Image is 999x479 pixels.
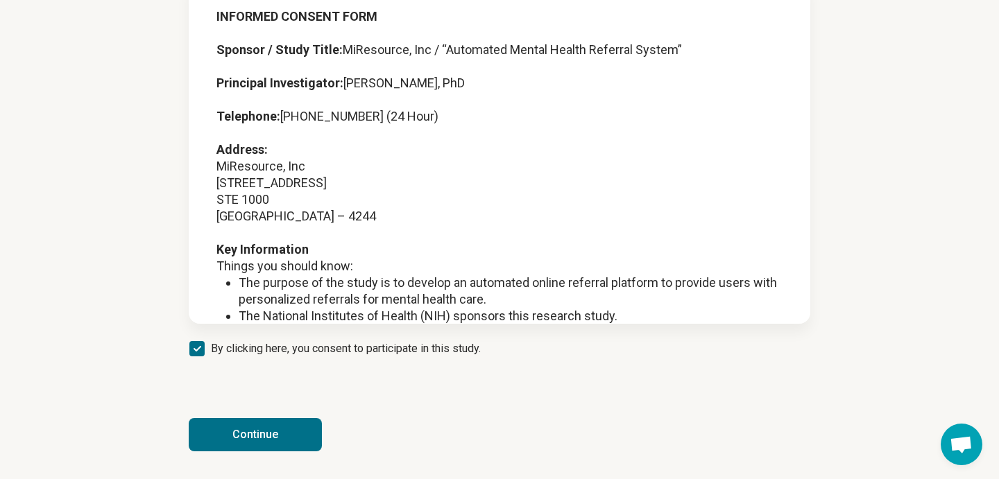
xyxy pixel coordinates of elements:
[216,75,783,92] p: [PERSON_NAME], PhD
[216,76,343,90] strong: Principal Investigator:
[216,42,783,58] p: MiResource, Inc / “Automated Mental Health Referral System”
[216,109,280,123] strong: Telephone:
[216,258,783,275] p: Things you should know:
[216,141,783,225] p: MiResource, Inc [STREET_ADDRESS] STE 1000 [GEOGRAPHIC_DATA] – 4244
[941,424,982,465] div: Open chat
[216,9,377,24] strong: INFORMED CONSENT FORM
[239,308,783,324] li: The National Institutes of Health (NIH) sponsors this research study.
[189,418,322,451] button: Continue
[216,142,268,157] strong: Address:
[216,108,783,125] p: [PHONE_NUMBER] (24 Hour)
[216,242,309,256] strong: Key Information
[216,42,343,57] strong: Sponsor / Study Title:
[211,340,481,357] span: By clicking here, you consent to participate in this study.
[239,275,783,308] li: The purpose of the study is to develop an automated online referral platform to provide users wit...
